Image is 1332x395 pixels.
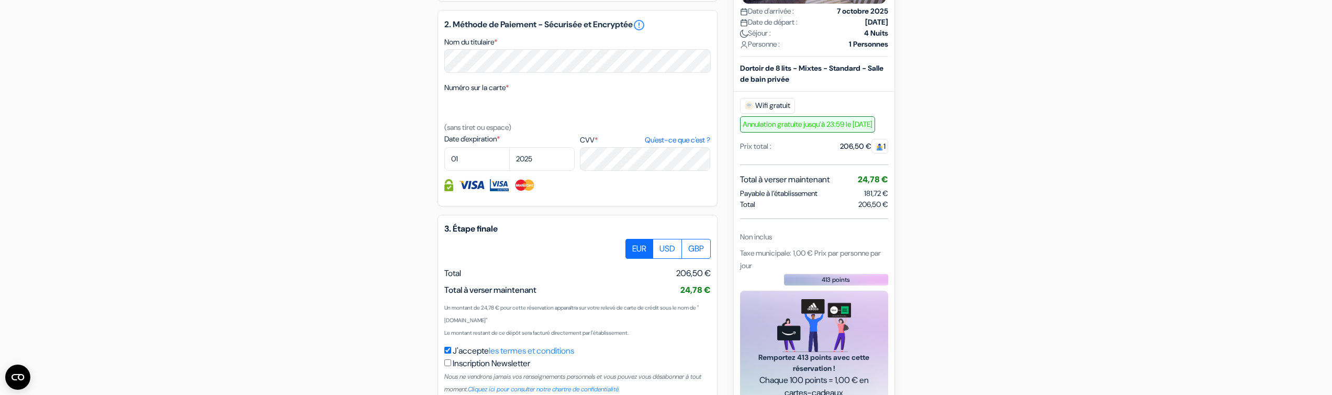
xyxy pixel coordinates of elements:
div: Basic radio toggle button group [626,239,711,259]
img: gift_card_hero_new.png [777,299,851,352]
img: calendar.svg [740,19,748,27]
span: Séjour : [740,28,771,39]
a: les termes et conditions [489,345,574,356]
span: 24,78 € [680,284,711,295]
button: Open CMP widget [5,365,30,390]
span: Wifi gratuit [740,98,795,114]
span: Total [444,268,461,279]
img: guest.svg [876,143,883,151]
a: Qu'est-ce que c'est ? [645,135,710,146]
span: 413 points [822,275,850,284]
label: Inscription Newsletter [453,357,530,370]
span: Date de départ : [740,17,798,28]
label: Nom du titulaire [444,37,497,48]
span: 24,78 € [858,174,888,185]
small: Le montant restant de ce dépôt sera facturé directement par l'établissement. [444,330,629,336]
img: Information de carte de crédit entièrement encryptée et sécurisée [444,179,453,191]
span: Payable à l’établissement [740,188,818,199]
div: Prix total : [740,141,771,152]
strong: 1 Personnes [849,39,888,50]
strong: 4 Nuits [864,28,888,39]
a: Cliquez ici pour consulter notre chartre de confidentialité. [468,385,620,393]
h5: 2. Méthode de Paiement - Sécurisée et Encryptée [444,19,711,31]
img: Visa Electron [490,179,509,191]
label: Date d'expiration [444,134,575,145]
span: Annulation gratuite jusqu’à 23:59 le [DATE] [740,116,875,133]
span: Remportez 413 points avec cette réservation ! [753,352,876,374]
img: moon.svg [740,30,748,38]
span: Personne : [740,39,780,50]
a: error_outline [633,19,645,31]
label: CVV [580,135,710,146]
small: (sans tiret ou espace) [444,123,511,132]
span: 206,50 € [858,199,888,210]
span: Total à verser maintenant [444,284,536,295]
small: Nous ne vendrons jamais vos renseignements personnels et vous pouvez vous désabonner à tout moment. [444,372,701,393]
h5: 3. Étape finale [444,224,711,234]
span: Total [740,199,755,210]
small: Un montant de 24,78 € pour cette réservation apparaîtra sur votre relevé de carte de crédit sous ... [444,304,699,324]
img: free_wifi.svg [745,102,753,110]
span: 1 [871,139,888,153]
img: Visa [458,179,485,191]
span: Date d'arrivée : [740,6,794,17]
b: Dortoir de 8 lits - Mixtes - Standard - Salle de bain privée [740,63,883,84]
label: J'accepte [453,345,574,357]
label: USD [653,239,682,259]
span: Taxe municipale: 1,00 € Prix par personne par jour [740,248,881,270]
label: EUR [625,239,653,259]
img: Master Card [514,179,535,191]
img: calendar.svg [740,8,748,16]
span: 181,72 € [864,189,888,198]
span: 206,50 € [676,267,711,280]
label: Numéro sur la carte [444,82,509,93]
strong: 7 octobre 2025 [837,6,888,17]
span: Total à verser maintenant [740,173,830,186]
div: 206,50 € [840,141,888,152]
label: GBP [681,239,711,259]
div: Non inclus [740,232,888,243]
strong: [DATE] [865,17,888,28]
img: user_icon.svg [740,41,748,49]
